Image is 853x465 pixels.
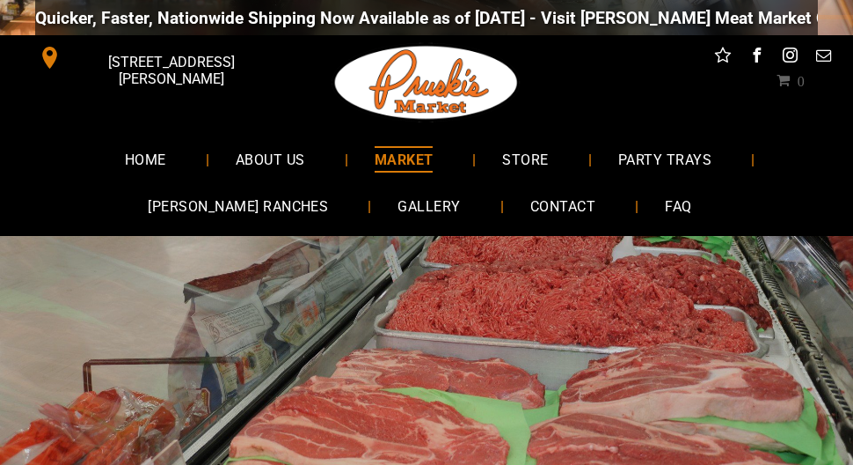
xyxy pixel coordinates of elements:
a: Social network [711,44,734,71]
span: 0 [798,73,805,87]
span: [STREET_ADDRESS][PERSON_NAME] [65,45,279,96]
a: [PERSON_NAME] RANCHES [121,183,354,230]
a: MARKET [348,136,460,182]
a: email [812,44,835,71]
a: facebook [745,44,768,71]
a: STORE [476,136,574,182]
a: GALLERY [371,183,486,230]
a: PARTY TRAYS [592,136,738,182]
img: Pruski-s+Market+HQ+Logo2-1920w.png [332,35,521,130]
a: instagram [778,44,801,71]
a: HOME [98,136,193,182]
a: CONTACT [504,183,622,230]
a: ABOUT US [209,136,332,182]
a: FAQ [638,183,718,230]
a: [STREET_ADDRESS][PERSON_NAME] [26,44,281,71]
